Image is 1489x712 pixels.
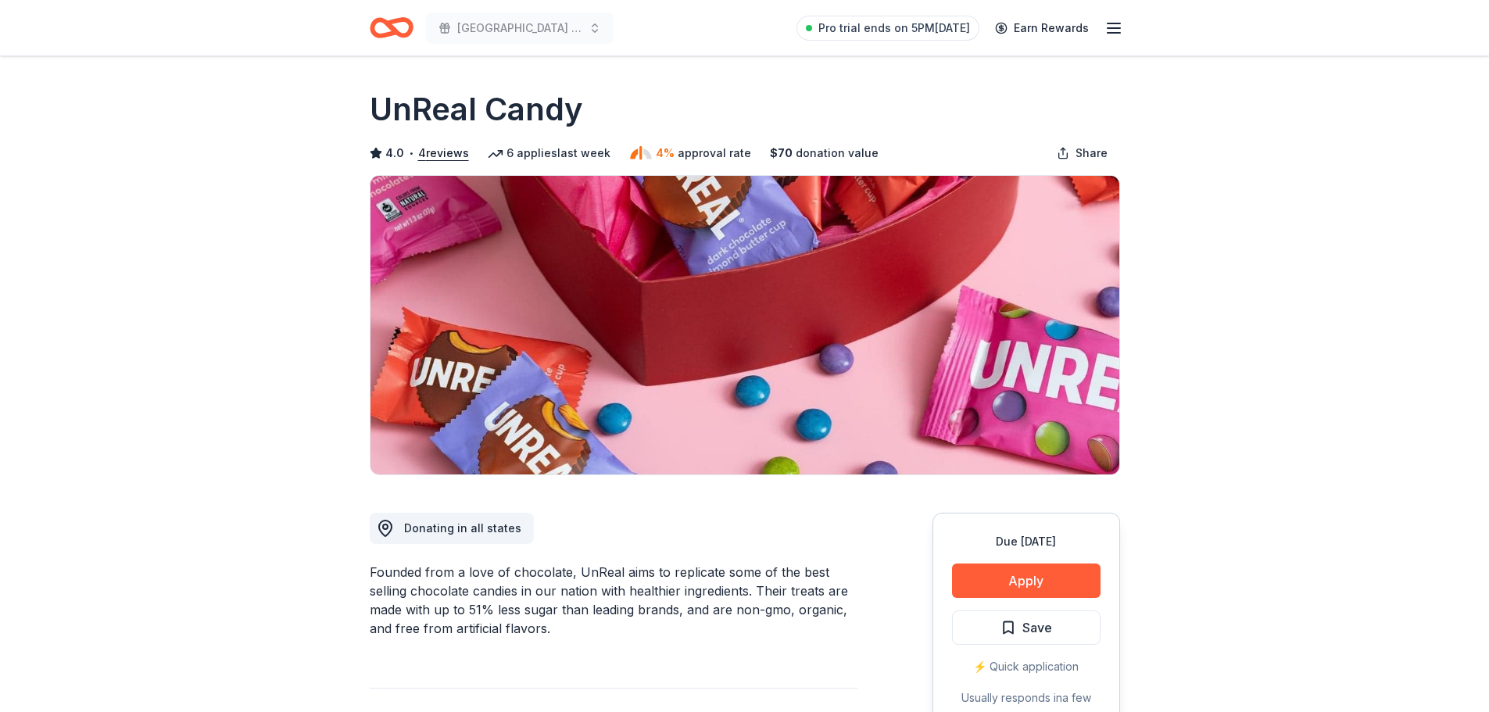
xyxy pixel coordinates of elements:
[385,144,404,163] span: 4.0
[370,88,583,131] h1: UnReal Candy
[952,564,1101,598] button: Apply
[952,532,1101,551] div: Due [DATE]
[818,19,970,38] span: Pro trial ends on 5PM[DATE]
[408,147,413,159] span: •
[370,563,857,638] div: Founded from a love of chocolate, UnReal aims to replicate some of the best selling chocolate can...
[426,13,614,44] button: [GEOGRAPHIC_DATA] Project Graduation
[952,610,1101,645] button: Save
[952,657,1101,676] div: ⚡️ Quick application
[404,521,521,535] span: Donating in all states
[986,14,1098,42] a: Earn Rewards
[678,144,751,163] span: approval rate
[656,144,675,163] span: 4%
[796,16,979,41] a: Pro trial ends on 5PM[DATE]
[1076,144,1108,163] span: Share
[370,176,1119,474] img: Image for UnReal Candy
[370,9,413,46] a: Home
[796,144,879,163] span: donation value
[770,144,793,163] span: $ 70
[418,144,469,163] button: 4reviews
[1044,138,1120,169] button: Share
[1022,617,1052,638] span: Save
[488,144,610,163] div: 6 applies last week
[457,19,582,38] span: [GEOGRAPHIC_DATA] Project Graduation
